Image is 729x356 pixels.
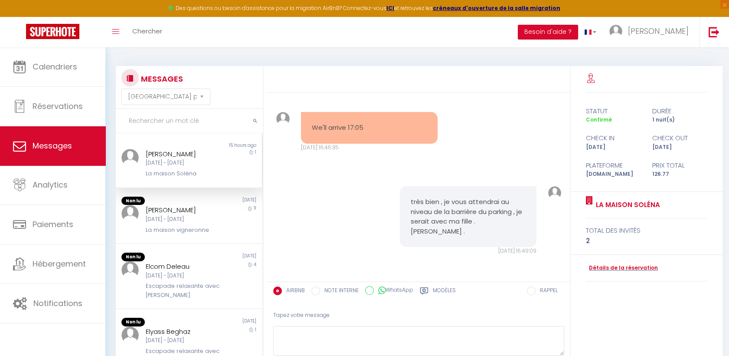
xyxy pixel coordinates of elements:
img: ... [609,25,622,38]
img: ... [121,261,139,279]
span: 11 [254,205,256,211]
img: ... [121,205,139,222]
span: Non lu [121,197,145,205]
div: 126.77 [647,170,713,178]
a: Détails de la réservation [586,264,658,272]
div: [DATE] 16:45:35 [301,144,438,152]
a: créneaux d'ouverture de la salle migration [433,4,560,12]
span: Analytics [33,179,68,190]
span: Messages [33,140,72,151]
span: Non lu [121,318,145,326]
input: Rechercher un mot clé [116,109,263,133]
div: [DATE] - [DATE] [146,159,219,167]
div: 15 hours ago [189,142,262,149]
div: [DATE] [189,197,262,205]
span: Hébergement [33,258,86,269]
label: RAPPEL [536,287,558,296]
div: 1 nuit(s) [647,116,713,124]
div: La maison Soléna [146,169,219,178]
img: Super Booking [26,24,79,39]
div: statut [580,106,647,116]
a: ... [PERSON_NAME] [603,17,700,47]
img: logout [709,26,719,37]
div: [DATE] - [DATE] [146,272,219,280]
div: Escapade relaxante avec [PERSON_NAME] [146,282,219,300]
img: ... [121,326,139,344]
button: Ouvrir le widget de chat LiveChat [7,3,33,30]
div: [PERSON_NAME] [146,149,219,159]
a: La maison Soléna [593,200,660,210]
span: 1 [255,149,256,155]
span: Notifications [33,298,82,309]
a: Chercher [126,17,169,47]
div: durée [647,106,713,116]
span: Réservations [33,101,83,112]
pre: très bien , je vous attendrai au niveau de la barrière du parking , je serait avec ma fille . [PE... [411,197,526,236]
img: ... [548,186,562,200]
span: Confirmé [586,116,612,123]
div: Prix total [647,160,713,171]
a: ICI [386,4,394,12]
img: ... [276,112,290,125]
div: [DATE] [189,318,262,326]
label: WhatsApp [374,286,413,296]
div: total des invités [586,225,707,236]
div: Elcom Deleau [146,261,219,272]
span: [PERSON_NAME] [628,26,689,36]
div: 2 [586,236,707,246]
span: Non lu [121,253,145,261]
div: La maison vigneronne [146,226,219,234]
div: [DATE] [580,143,647,152]
div: [DATE] - [DATE] [146,215,219,224]
img: ... [121,149,139,166]
h3: MESSAGES [139,69,183,89]
div: Plateforme [580,160,647,171]
div: [PERSON_NAME] [146,205,219,215]
div: Elyass Beghaz [146,326,219,337]
div: [DATE] [189,253,262,261]
div: [DATE] [647,143,713,152]
span: Chercher [132,26,162,36]
span: 1 [255,326,256,333]
div: [DATE] 16:49:09 [400,247,537,255]
span: 4 [254,261,256,268]
div: Tapez votre message [273,305,564,326]
span: Paiements [33,219,73,230]
div: [DOMAIN_NAME] [580,170,647,178]
label: Modèles [433,287,456,297]
button: Besoin d'aide ? [518,25,578,40]
label: NOTE INTERNE [320,287,359,296]
pre: We'll arrive 17:05 [312,123,427,133]
span: Calendriers [33,61,77,72]
label: AIRBNB [282,287,305,296]
div: [DATE] - [DATE] [146,336,219,345]
div: check out [647,133,713,143]
div: check in [580,133,647,143]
